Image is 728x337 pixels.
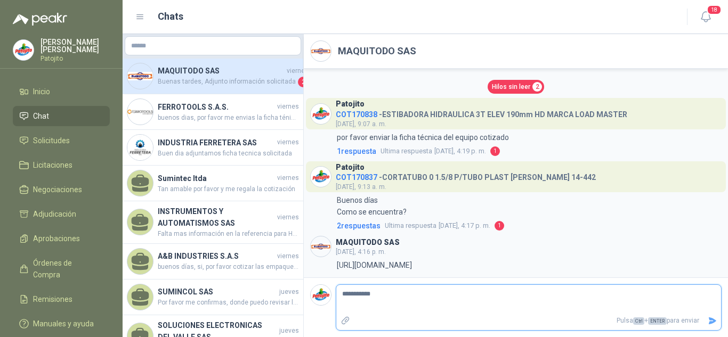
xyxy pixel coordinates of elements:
[279,326,299,336] span: jueves
[492,82,530,92] span: Hilos sin leer
[13,130,110,151] a: Solicitudes
[337,220,381,232] span: 2 respuesta s
[311,41,331,61] img: Company Logo
[337,194,407,218] p: Buenos días Como se encuentra?
[298,77,309,87] span: 2
[158,286,277,298] h4: SUMINCOL SAS
[13,289,110,309] a: Remisiones
[123,130,303,166] a: Company LogoINDUSTRIA FERRETERA SASviernesBuen dia adjuntamos ficha tecnica solicitada
[13,253,110,285] a: Órdenes de Compra
[33,184,82,195] span: Negociaciones
[123,244,303,280] a: A&B INDUSTRIES S.A.Sviernesbuenos días, si, por favor cotizar las empaquetaduras y/o el cambio de...
[158,250,275,262] h4: A&B INDUSTRIES S.A.S
[33,257,100,281] span: Órdenes de Compra
[41,55,110,62] p: Patojito
[33,135,70,146] span: Solicitudes
[158,101,275,113] h4: FERROTOOLS S.A.S.
[338,44,416,59] h2: MAQUITODO SAS
[13,228,110,249] a: Aprobaciones
[13,40,34,60] img: Company Logo
[287,66,309,76] span: viernes
[311,104,331,124] img: Company Logo
[311,285,331,305] img: Company Logo
[488,80,544,94] a: Hilos sin leer2
[127,99,153,125] img: Company Logo
[33,110,49,122] span: Chat
[277,212,299,223] span: viernes
[633,317,644,325] span: Ctrl
[13,155,110,175] a: Licitaciones
[336,183,386,191] span: [DATE], 9:13 a. m.
[13,106,110,126] a: Chat
[336,311,354,330] label: Adjuntar archivos
[336,101,365,107] h3: Patojito
[277,251,299,261] span: viernes
[123,59,303,94] a: Company LogoMAQUITODO SASviernesBuenas tardes, Adjunto información solicitada2
[336,120,386,128] span: [DATE], 9:07 a. m.
[158,9,183,24] h1: Chats
[123,280,303,315] a: SUMINCOL SASjuevesPor favor me confirmas, donde puedo revisar la solicitud a detalle, para valida...
[13,204,110,224] a: Adjudicación
[337,131,509,143] p: por favor enviar la ficha técnica del equipo cotizado
[33,86,50,97] span: Inicio
[33,293,72,305] span: Remisiones
[336,165,365,170] h3: Patojito
[336,110,377,119] span: COT170838
[123,166,303,201] a: Sumintec ltdaviernesTan amable por favor y me regala la cotización
[158,206,275,229] h4: INSTRUMENTOS Y AUTOMATISMOS SAS
[707,5,722,15] span: 18
[354,311,704,330] p: Pulsa + para enviar
[532,82,542,92] span: 2
[279,287,299,297] span: jueves
[123,201,303,244] a: INSTRUMENTOS Y AUTOMATISMOS SASviernesFalta mas información en la referencia para Homologar. vend...
[703,311,721,330] button: Enviar
[33,159,72,171] span: Licitaciones
[123,94,303,130] a: Company LogoFERROTOOLS S.A.S.viernesbuenos dias, por favor me envias la ficha ténicas de la mangu...
[13,314,110,334] a: Manuales y ayuda
[335,145,722,157] a: 1respuestaUltima respuesta[DATE], 4:19 p. m.1
[337,145,376,157] span: 1 respuesta
[13,179,110,200] a: Negociaciones
[311,236,331,257] img: Company Logo
[381,146,432,157] span: Ultima respuesta
[490,146,500,156] span: 1
[13,13,67,26] img: Logo peakr
[336,240,400,245] h3: MAQUITODO SAS
[381,146,486,157] span: [DATE], 4:19 p. m.
[127,135,153,160] img: Company Logo
[336,108,627,118] h4: - ESTIBADORA HIDRAULICA 3T ELEV 190mm HD MARCA LOAD MASTER
[13,81,110,102] a: Inicio
[311,167,331,187] img: Company Logo
[648,317,667,325] span: ENTER
[277,102,299,112] span: viernes
[33,208,76,220] span: Adjudicación
[336,248,386,256] span: [DATE], 4:16 p. m.
[277,173,299,183] span: viernes
[495,221,504,231] span: 1
[277,137,299,147] span: viernes
[33,318,94,330] span: Manuales y ayuda
[158,77,296,87] span: Buenas tardes, Adjunto información solicitada
[158,149,299,159] span: Buen dia adjuntamos ficha tecnica solicitada
[158,229,299,239] span: Falta mas información en la referencia para Homologar. vendemos SHIMADEN ([GEOGRAPHIC_DATA]). mod...
[158,113,299,123] span: buenos dias, por favor me envias la ficha ténicas de la manguera cotizada, muchas gracias
[336,173,377,182] span: COT170837
[158,184,299,194] span: Tan amable por favor y me regala la cotización
[33,233,80,244] span: Aprobaciones
[158,172,275,184] h4: Sumintec ltda
[385,220,490,231] span: [DATE], 4:17 p. m.
[158,298,299,308] span: Por favor me confirmas, donde puedo revisar la solicitud a detalle, para validar los equipos
[127,63,153,89] img: Company Logo
[158,262,299,272] span: buenos días, si, por favor cotizar las empaquetaduras y/o el cambio de las empaquetaduras para el...
[336,170,596,180] h4: - CORTATUBO 0 1.5/8 P/TUBO PLAST [PERSON_NAME] 14-442
[696,7,715,27] button: 18
[337,259,412,271] p: [URL][DOMAIN_NAME]
[158,137,275,149] h4: INDUSTRIA FERRETERA SAS
[158,65,285,77] h4: MAQUITODO SAS
[385,220,436,231] span: Ultima respuesta
[335,220,722,232] a: 2respuestasUltima respuesta[DATE], 4:17 p. m.1
[41,38,110,53] p: [PERSON_NAME] [PERSON_NAME]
